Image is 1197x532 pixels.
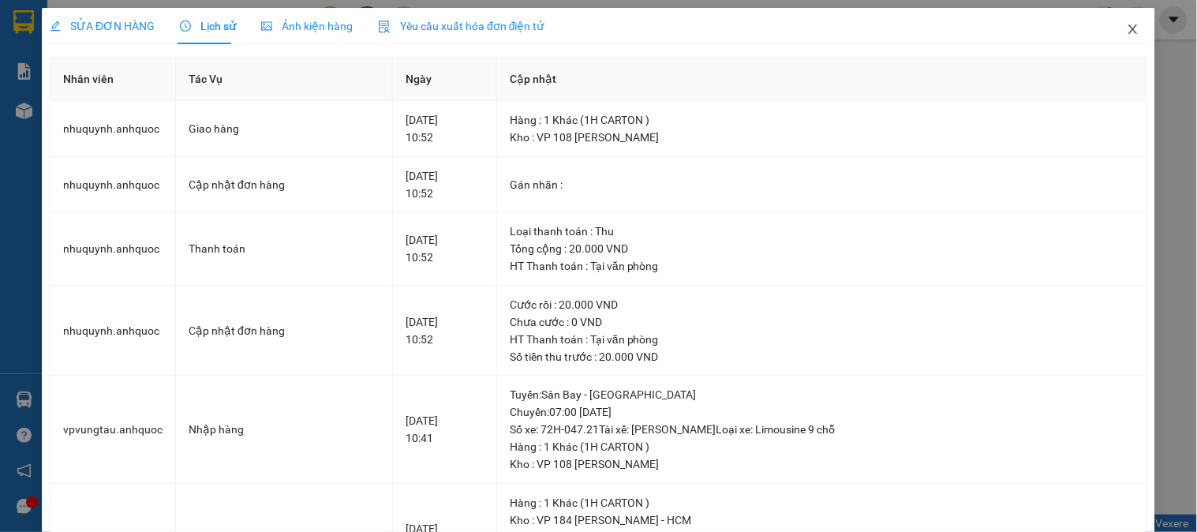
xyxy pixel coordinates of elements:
[510,129,1134,146] div: Kho : VP 108 [PERSON_NAME]
[510,438,1134,455] div: Hàng : 1 Khác (1H CARTON )
[189,120,380,137] div: Giao hàng
[180,21,191,32] span: clock-circle
[406,111,484,146] div: [DATE] 10:52
[510,111,1134,129] div: Hàng : 1 Khác (1H CARTON )
[393,58,497,101] th: Ngày
[510,176,1134,193] div: Gán nhãn :
[151,108,286,130] div: 0396283739
[189,322,380,339] div: Cập nhật đơn hàng
[406,231,484,266] div: [DATE] 10:52
[497,58,1147,101] th: Cập nhật
[180,20,236,32] span: Lịch sử
[50,286,176,377] td: nhuquynh.anhquoc
[510,331,1134,348] div: HT Thanh toán : Tại văn phòng
[13,70,140,92] div: 0908096569
[406,412,484,447] div: [DATE] 10:41
[510,386,1134,438] div: Tuyến : Sân Bay - [GEOGRAPHIC_DATA] Chuyến: 07:00 [DATE] Số xe: 72H-047.21 Tài xế: [PERSON_NAME] ...
[510,455,1134,473] div: Kho : VP 108 [PERSON_NAME]
[50,58,176,101] th: Nhân viên
[151,70,286,108] div: CHỊ [PERSON_NAME]
[176,58,393,101] th: Tác Vụ
[189,421,380,438] div: Nhập hàng
[1111,8,1155,52] button: Close
[378,20,544,32] span: Yêu cầu xuất hóa đơn điện tử
[510,240,1134,257] div: Tổng cộng : 20.000 VND
[151,13,286,70] div: VP 184 [PERSON_NAME] - HCM
[510,313,1134,331] div: Chưa cước : 0 VND
[406,167,484,202] div: [DATE] 10:52
[13,51,140,70] div: C HÀ
[510,223,1134,240] div: Loại thanh toán : Thu
[50,157,176,213] td: nhuquynh.anhquoc
[510,348,1134,365] div: Số tiền thu trước : 20.000 VND
[406,313,484,348] div: [DATE] 10:52
[189,176,380,193] div: Cập nhật đơn hàng
[261,20,353,32] span: Ảnh kiện hàng
[50,212,176,286] td: nhuquynh.anhquoc
[189,240,380,257] div: Thanh toán
[510,494,1134,511] div: Hàng : 1 Khác (1H CARTON )
[50,21,61,32] span: edit
[510,296,1134,313] div: Cước rồi : 20.000 VND
[1127,23,1139,36] span: close
[50,101,176,157] td: nhuquynh.anhquoc
[510,511,1134,529] div: Kho : VP 184 [PERSON_NAME] - HCM
[151,15,189,32] span: Nhận:
[13,13,140,51] div: VP 108 [PERSON_NAME]
[261,21,272,32] span: picture
[510,257,1134,275] div: HT Thanh toán : Tại văn phòng
[50,376,176,484] td: vpvungtau.anhquoc
[50,20,155,32] span: SỬA ĐƠN HÀNG
[13,15,38,32] span: Gửi:
[378,21,391,33] img: icon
